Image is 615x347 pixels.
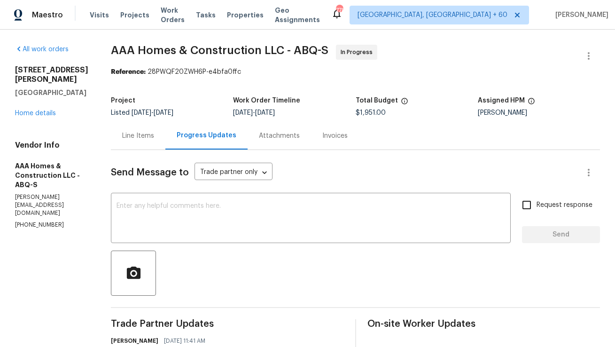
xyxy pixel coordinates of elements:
[367,319,600,329] span: On-site Worker Updates
[356,97,398,104] h5: Total Budget
[154,110,173,116] span: [DATE]
[15,141,88,150] h4: Vendor Info
[336,6,343,15] div: 778
[255,110,275,116] span: [DATE]
[32,10,63,20] span: Maestro
[15,110,56,117] a: Home details
[259,131,300,141] div: Attachments
[233,110,275,116] span: -
[478,110,600,116] div: [PERSON_NAME]
[15,193,88,217] p: [PERSON_NAME][EMAIL_ADDRESS][DOMAIN_NAME]
[111,319,344,329] span: Trade Partner Updates
[120,10,149,20] span: Projects
[177,131,236,140] div: Progress Updates
[111,45,328,56] span: AAA Homes & Construction LLC - ABQ-S
[356,110,386,116] span: $1,951.00
[478,97,525,104] h5: Assigned HPM
[195,165,272,181] div: Trade partner only
[90,10,109,20] span: Visits
[233,97,300,104] h5: Work Order Timeline
[227,10,264,20] span: Properties
[122,131,154,141] div: Line Items
[164,336,205,346] span: [DATE] 11:41 AM
[132,110,151,116] span: [DATE]
[537,200,592,210] span: Request response
[401,97,408,110] span: The total cost of line items that have been proposed by Opendoor. This sum includes line items th...
[358,10,507,20] span: [GEOGRAPHIC_DATA], [GEOGRAPHIC_DATA] + 60
[15,88,88,97] h5: [GEOGRAPHIC_DATA]
[15,65,88,84] h2: [STREET_ADDRESS][PERSON_NAME]
[322,131,348,141] div: Invoices
[111,110,173,116] span: Listed
[15,161,88,189] h5: AAA Homes & Construction LLC - ABQ-S
[233,110,253,116] span: [DATE]
[111,69,146,75] b: Reference:
[15,46,69,53] a: All work orders
[111,168,189,177] span: Send Message to
[15,221,88,229] p: [PHONE_NUMBER]
[552,10,608,20] span: [PERSON_NAME]
[111,67,600,77] div: 28PWQF20ZWH6P-e4bfa0ffc
[161,6,185,24] span: Work Orders
[111,336,158,346] h6: [PERSON_NAME]
[528,97,535,110] span: The hpm assigned to this work order.
[196,12,216,18] span: Tasks
[132,110,173,116] span: -
[275,6,320,24] span: Geo Assignments
[111,97,135,104] h5: Project
[341,47,376,57] span: In Progress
